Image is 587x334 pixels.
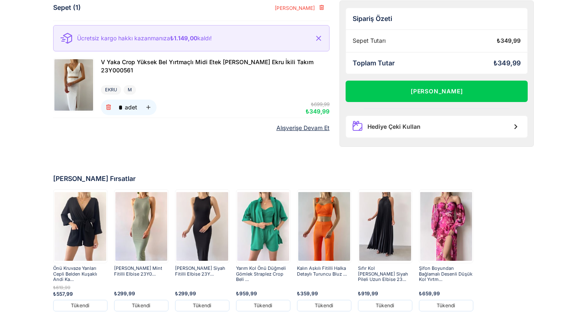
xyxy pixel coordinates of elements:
div: [PERSON_NAME] Fırsatlar [53,175,534,183]
img: sister-elbise-22y000395-4ca5-9.jpg [420,190,472,262]
div: ₺557,99 [53,291,108,297]
div: ₺919,99 [358,291,412,297]
img: lana-pileli-uzun-elbise-23y000477-645bdd.jpg [359,190,411,262]
a: Yarım Kol Önü Düğmeli Gömlek Straplez Crop Beli ... [236,266,290,282]
a: Alışverişe Devam Et [276,125,330,132]
div: ₺349,99 [497,37,521,44]
div: EKRU [101,85,121,95]
img: V Yaka Crop Yüksek Bel Yırtmaçlı Midi Etek Duarte Kadın Ekru İkili Takım 23Y000561 [54,59,93,111]
div: Tükendi [53,300,108,311]
div: ₺299,99 [175,291,229,297]
div: M [124,85,136,95]
div: Tükendi [297,300,351,311]
a: Şifon Boyundan Bağlamalı Desenli Düşük Kol Yırtm... [419,266,473,282]
div: ₺299,99 [114,291,168,297]
span: ₺699,99 [311,101,330,107]
div: Tükendi [358,300,412,311]
div: Sipariş Özeti [353,15,521,23]
img: pietro-uclu-takim-23y000505-e1b0a8.jpg [237,190,289,262]
img: andi-sort-tulum-23y000499-4-4208.jpg [54,190,106,262]
div: Sepet (1) [53,4,81,12]
img: yanni-elbise-23y000498-5b5b-0.jpg [115,190,167,262]
a: V Yaka Crop Yüksek Bel Yırtmaçlı Midi Etek [PERSON_NAME] Ekru İkili Takım 23Y000561 [101,58,326,75]
button: [PERSON_NAME] [346,81,528,102]
div: Sepet Tutarı [353,37,386,44]
div: Tükendi [175,300,229,311]
a: Sıfır Kol [PERSON_NAME] Siyah Pileli Uzun Elbise 23... [358,266,412,282]
div: ₺659,99 [419,291,473,297]
div: Tükendi [236,300,290,311]
div: Tükendi [419,300,473,311]
a: Kalın Askılı Fitilli Halka Detaylı Turuncu Bluz ... [297,266,351,282]
span: [PERSON_NAME] [274,5,315,11]
img: kalin-askili-fitilli-halka-detayli-tur-59-4ef.jpg [298,190,350,262]
a: [PERSON_NAME] Siyah Fitilli Elbise 23Y... [175,266,229,282]
span: ₺349,99 [306,108,330,115]
div: ₺959,99 [236,291,290,297]
span: V Yaka Crop Yüksek Bel Yırtmaçlı Midi Etek [PERSON_NAME] Ekru İkili Takım 23Y000561 [101,58,313,74]
input: adet [117,100,125,115]
p: Ücretsiz kargo hakkı kazanmanıza kaldı! [77,35,212,41]
div: adet [125,104,137,110]
div: Tükendi [114,300,168,311]
img: yanni-elbise-23y000498--c3915.jpg [176,190,228,262]
div: Hediye Çeki Kullan [367,123,421,130]
button: [PERSON_NAME] [268,0,329,15]
div: ₺349,99 [493,59,521,67]
a: Önü Kruvaze Yanları Cepli Belden Kuşaklı Andi Ka... [53,266,108,282]
a: [PERSON_NAME] Mint Fitilli Elbise 23Y0... [114,266,168,282]
div: Toplam Tutar [353,59,395,67]
b: ₺1.149,00 [170,35,197,42]
div: ₺619,99 [53,285,108,290]
div: ₺359,99 [297,291,351,297]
